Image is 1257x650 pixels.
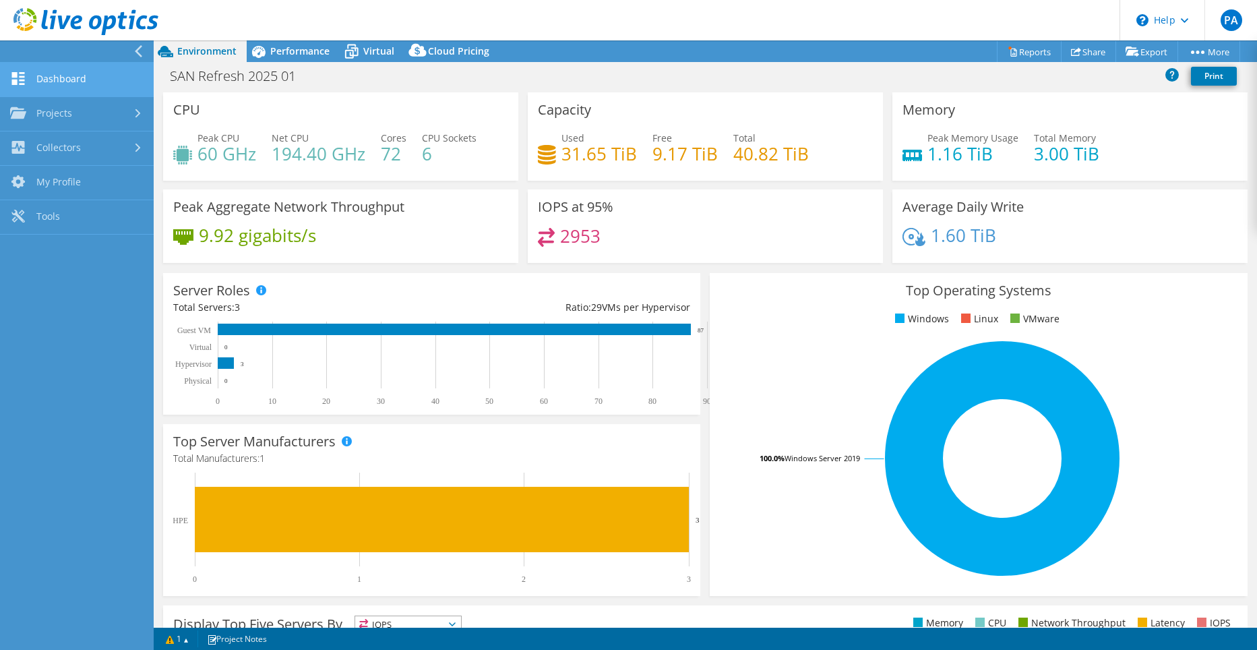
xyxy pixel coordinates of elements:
h3: Memory [902,102,955,117]
text: 50 [485,396,493,406]
h4: 1.60 TiB [931,228,996,243]
div: Ratio: VMs per Hypervisor [432,300,691,315]
h4: 2953 [560,229,601,243]
a: Export [1115,41,1178,62]
text: Guest VM [177,326,211,335]
h3: IOPS at 95% [538,200,613,214]
svg: \n [1136,14,1148,26]
text: 0 [216,396,220,406]
div: Total Servers: [173,300,432,315]
h3: Peak Aggregate Network Throughput [173,200,404,214]
h3: CPU [173,102,200,117]
text: 2 [522,574,526,584]
text: 3 [241,361,244,367]
text: 60 [540,396,548,406]
text: 10 [268,396,276,406]
span: 29 [591,301,602,314]
li: Windows [892,312,949,326]
li: CPU [972,616,1006,630]
text: 87 [698,327,704,334]
h4: Total Manufacturers: [173,451,690,466]
text: 30 [377,396,385,406]
h3: Capacity [538,102,591,117]
h4: 194.40 GHz [272,146,365,161]
h4: 72 [381,146,406,161]
li: IOPS [1194,616,1231,630]
tspan: 100.0% [760,453,785,463]
li: Network Throughput [1015,616,1126,630]
a: More [1177,41,1240,62]
span: Peak CPU [197,131,239,144]
text: HPE [173,516,188,525]
text: 80 [648,396,656,406]
span: 1 [259,452,265,465]
h4: 9.92 gigabits/s [199,228,316,243]
text: 3 [687,574,691,584]
text: 20 [322,396,330,406]
h4: 31.65 TiB [561,146,637,161]
span: Total [733,131,756,144]
span: Virtual [363,45,394,57]
h4: 60 GHz [197,146,256,161]
text: 1 [357,574,361,584]
span: Peak Memory Usage [927,131,1018,144]
li: Memory [910,616,963,630]
span: Free [652,131,672,144]
span: PA [1221,9,1242,31]
h4: 3.00 TiB [1034,146,1099,161]
span: Total Memory [1034,131,1096,144]
h3: Server Roles [173,283,250,298]
text: 0 [224,378,228,384]
text: Virtual [189,343,212,352]
span: CPU Sockets [422,131,477,144]
span: Environment [177,45,237,57]
h4: 1.16 TiB [927,146,1018,161]
a: Print [1191,67,1237,86]
span: Performance [270,45,330,57]
a: Project Notes [197,630,276,647]
h4: 40.82 TiB [733,146,809,161]
span: Cores [381,131,406,144]
h1: SAN Refresh 2025 01 [164,69,317,84]
li: VMware [1007,312,1060,326]
tspan: Windows Server 2019 [785,453,860,463]
h3: Top Server Manufacturers [173,434,336,449]
text: Hypervisor [175,359,212,369]
span: Used [561,131,584,144]
a: Reports [997,41,1062,62]
text: Physical [184,376,212,386]
text: 90 [703,396,711,406]
h3: Top Operating Systems [720,283,1237,298]
h4: 6 [422,146,477,161]
span: Cloud Pricing [428,45,489,57]
li: Linux [958,312,998,326]
a: Share [1061,41,1116,62]
text: 0 [224,344,228,351]
h4: 9.17 TiB [652,146,718,161]
li: Latency [1134,616,1185,630]
text: 70 [594,396,603,406]
span: IOPS [355,616,461,632]
span: 3 [235,301,240,314]
text: 3 [696,516,700,524]
text: 40 [431,396,439,406]
a: 1 [156,630,198,647]
span: Net CPU [272,131,309,144]
text: 0 [193,574,197,584]
h3: Average Daily Write [902,200,1024,214]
